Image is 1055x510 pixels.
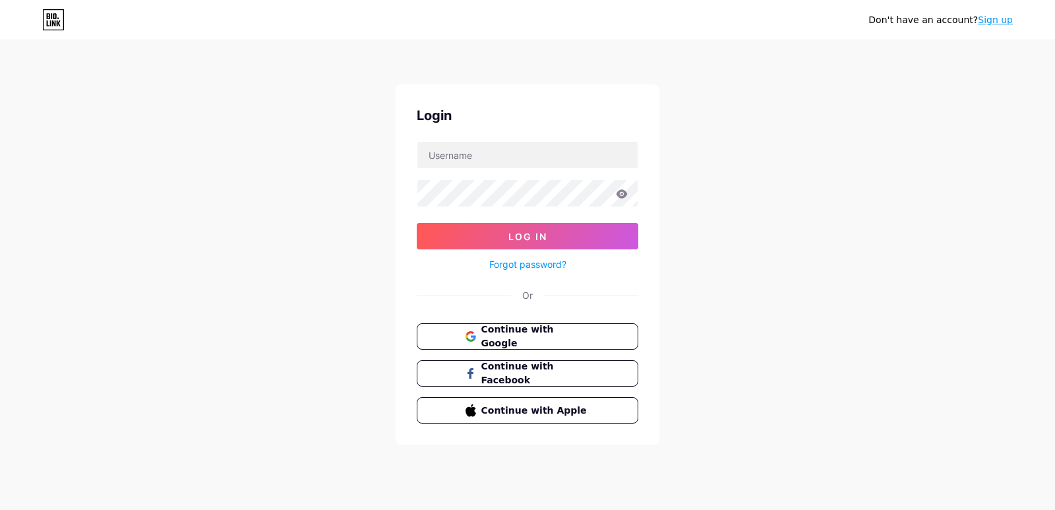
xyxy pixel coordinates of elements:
[481,360,590,387] span: Continue with Facebook
[417,142,638,168] input: Username
[489,257,566,271] a: Forgot password?
[481,404,590,418] span: Continue with Apple
[481,323,590,350] span: Continue with Google
[417,223,638,249] button: Log In
[417,106,638,125] div: Login
[522,288,533,302] div: Or
[417,397,638,424] button: Continue with Apple
[417,360,638,387] button: Continue with Facebook
[508,231,547,242] span: Log In
[417,323,638,350] button: Continue with Google
[978,15,1013,25] a: Sign up
[868,13,1013,27] div: Don't have an account?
